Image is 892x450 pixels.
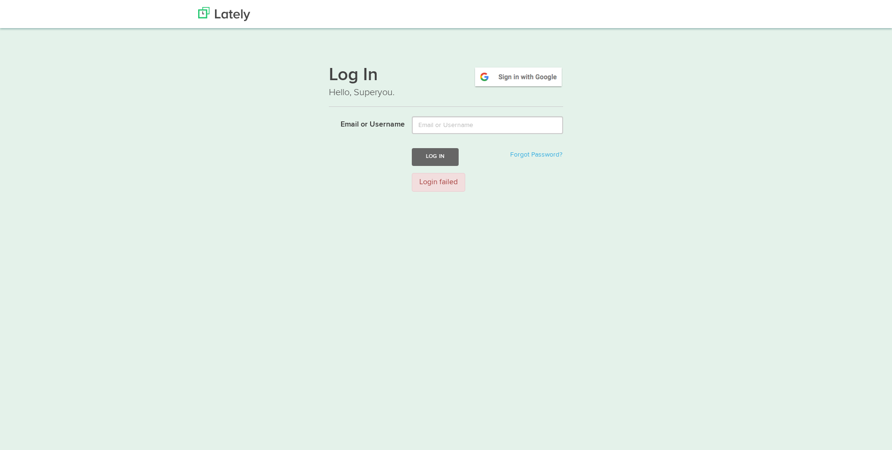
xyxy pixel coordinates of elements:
[198,7,250,21] img: Lately
[474,66,563,88] img: google-signin.png
[322,116,405,130] label: Email or Username
[412,116,563,134] input: Email or Username
[329,66,563,86] h1: Log In
[329,86,563,99] p: Hello, Superyou.
[510,151,562,158] a: Forgot Password?
[412,173,465,192] div: Login failed
[412,148,459,165] button: Log In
